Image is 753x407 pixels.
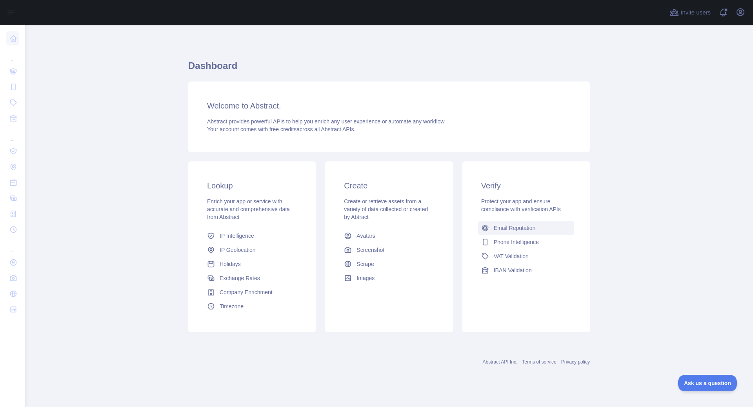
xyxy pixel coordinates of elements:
[220,260,241,268] span: Holidays
[483,359,518,365] a: Abstract API Inc.
[207,198,290,220] span: Enrich your app or service with accurate and comprehensive data from Abstract
[269,126,296,132] span: free credits
[478,221,574,235] a: Email Reputation
[204,299,300,313] a: Timezone
[356,260,374,268] span: Scrape
[668,6,712,19] button: Invite users
[220,246,256,254] span: IP Geolocation
[188,60,590,78] h1: Dashboard
[481,198,561,212] span: Protect your app and ensure compliance with verification APIs
[220,288,273,296] span: Company Enrichment
[341,271,437,285] a: Images
[678,375,737,391] iframe: Toggle Customer Support
[204,271,300,285] a: Exchange Rates
[204,285,300,299] a: Company Enrichment
[341,243,437,257] a: Screenshot
[344,198,428,220] span: Create or retrieve assets from a variety of data collected or created by Abtract
[6,47,19,63] div: ...
[478,263,574,277] a: IBAN Validation
[220,274,260,282] span: Exchange Rates
[207,126,355,132] span: Your account comes with across all Abstract APIs.
[356,246,384,254] span: Screenshot
[344,180,434,191] h3: Create
[680,8,711,17] span: Invite users
[494,266,532,274] span: IBAN Validation
[561,359,590,365] a: Privacy policy
[6,238,19,254] div: ...
[356,232,375,240] span: Avatars
[478,249,574,263] a: VAT Validation
[341,229,437,243] a: Avatars
[220,232,254,240] span: IP Intelligence
[481,180,571,191] h3: Verify
[341,257,437,271] a: Scrape
[204,243,300,257] a: IP Geolocation
[207,180,297,191] h3: Lookup
[207,100,571,111] h3: Welcome to Abstract.
[478,235,574,249] a: Phone Intelligence
[356,274,375,282] span: Images
[204,229,300,243] a: IP Intelligence
[207,118,446,125] span: Abstract provides powerful APIs to help you enrich any user experience or automate any workflow.
[494,252,529,260] span: VAT Validation
[204,257,300,271] a: Holidays
[6,127,19,143] div: ...
[494,238,539,246] span: Phone Intelligence
[522,359,556,365] a: Terms of service
[220,302,244,310] span: Timezone
[494,224,536,232] span: Email Reputation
